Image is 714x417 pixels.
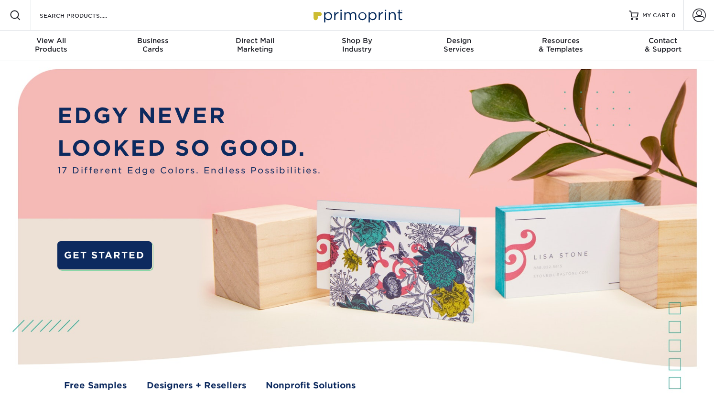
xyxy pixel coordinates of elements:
[408,36,510,45] span: Design
[102,31,204,61] a: BusinessCards
[671,12,676,19] span: 0
[204,36,306,45] span: Direct Mail
[510,36,612,53] div: & Templates
[612,31,714,61] a: Contact& Support
[642,11,670,20] span: MY CART
[64,379,127,392] a: Free Samples
[204,36,306,53] div: Marketing
[147,379,246,392] a: Designers + Resellers
[102,36,204,45] span: Business
[306,31,408,61] a: Shop ByIndustry
[309,5,405,25] img: Primoprint
[408,31,510,61] a: DesignServices
[57,100,322,132] p: EDGY NEVER
[510,31,612,61] a: Resources& Templates
[408,36,510,53] div: Services
[266,379,356,392] a: Nonprofit Solutions
[204,31,306,61] a: Direct MailMarketing
[102,36,204,53] div: Cards
[306,36,408,45] span: Shop By
[612,36,714,45] span: Contact
[57,132,322,164] p: LOOKED SO GOOD.
[57,241,152,269] a: GET STARTED
[39,10,132,21] input: SEARCH PRODUCTS.....
[57,164,322,177] span: 17 Different Edge Colors. Endless Possibilities.
[510,36,612,45] span: Resources
[306,36,408,53] div: Industry
[612,36,714,53] div: & Support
